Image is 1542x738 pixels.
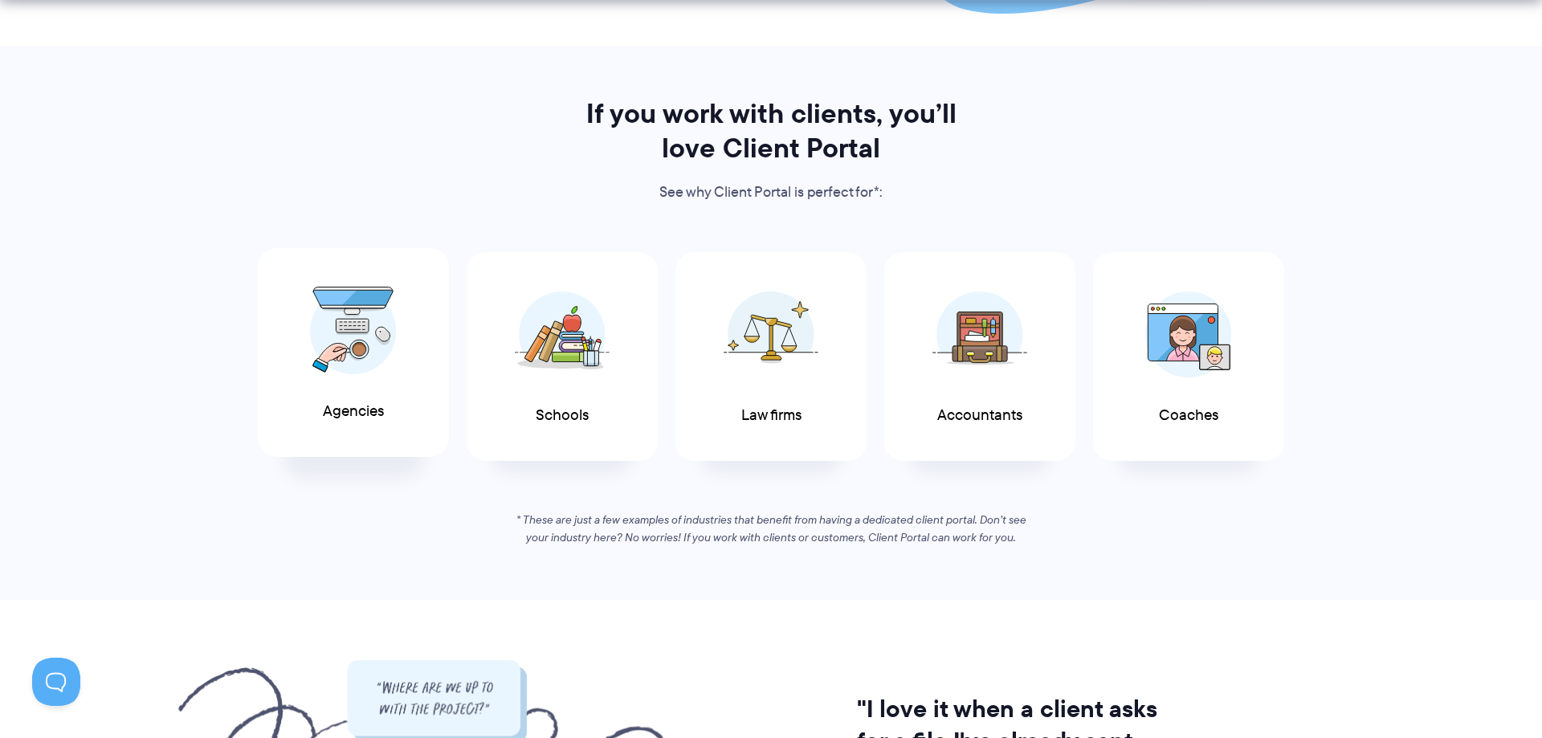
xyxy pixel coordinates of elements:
[884,252,1075,462] a: Accountants
[937,407,1022,424] span: Accountants
[564,96,978,165] h2: If you work with clients, you’ll love Client Portal
[741,407,802,424] span: Law firms
[1093,252,1284,462] a: Coaches
[323,403,384,420] span: Agencies
[467,252,658,462] a: Schools
[536,407,589,424] span: Schools
[1159,407,1218,424] span: Coaches
[564,181,978,205] p: See why Client Portal is perfect for*:
[32,658,80,706] iframe: Toggle Customer Support
[258,248,449,458] a: Agencies
[516,512,1026,545] em: * These are just a few examples of industries that benefit from having a dedicated client portal....
[675,252,867,462] a: Law firms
